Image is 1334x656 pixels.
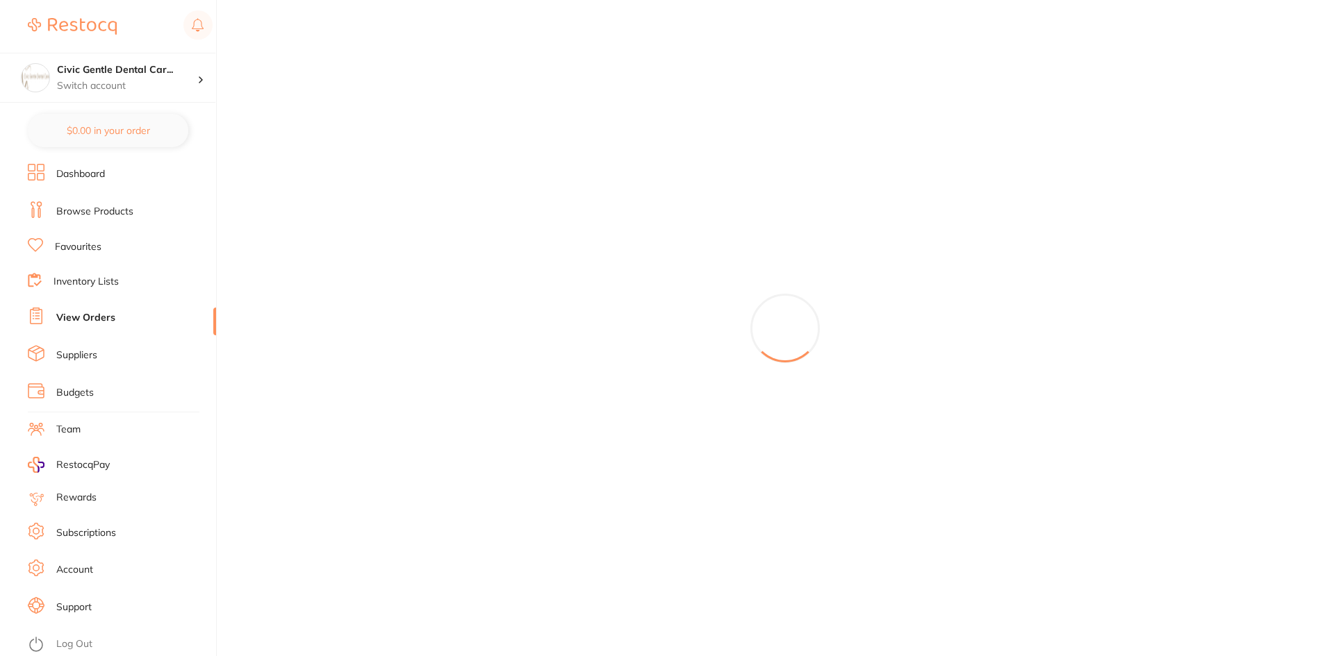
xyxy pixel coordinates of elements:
a: Budgets [56,386,94,400]
a: Browse Products [56,205,133,219]
img: Civic Gentle Dental Care [22,64,49,92]
a: Log Out [56,637,92,651]
img: RestocqPay [28,457,44,473]
a: Support [56,600,92,614]
h4: Civic Gentle Dental Care [57,63,197,77]
button: $0.00 in your order [28,114,188,147]
a: Suppliers [56,348,97,362]
a: Inventory Lists [53,275,119,289]
a: Rewards [56,491,97,505]
a: Favourites [55,240,101,254]
button: Log Out [28,634,212,656]
img: Restocq Logo [28,18,117,35]
a: Dashboard [56,167,105,181]
a: Restocq Logo [28,10,117,42]
a: View Orders [56,311,115,325]
a: Team [56,423,81,437]
a: Subscriptions [56,526,116,540]
a: RestocqPay [28,457,110,473]
p: Switch account [57,79,197,93]
span: RestocqPay [56,458,110,472]
a: Account [56,563,93,577]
